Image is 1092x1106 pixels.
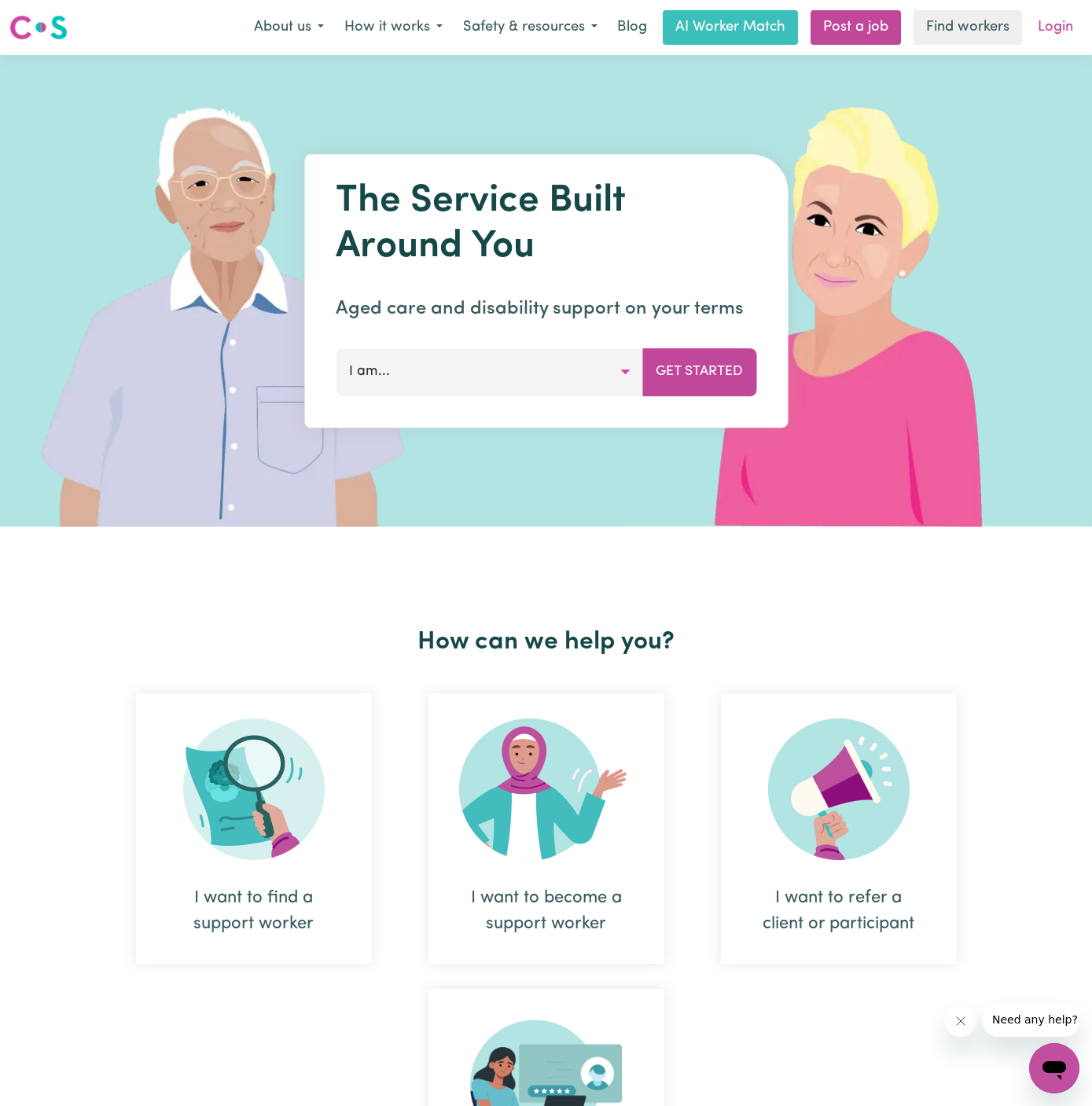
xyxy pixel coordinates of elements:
[336,295,756,323] p: Aged care and disability support on your terms
[9,13,68,42] img: Careseekers logo
[608,10,656,45] a: Blog
[9,9,68,46] a: Careseekers logo
[1028,10,1083,45] a: Login
[244,11,334,44] button: About us
[136,693,372,964] div: I want to find a support worker
[811,10,901,45] a: Post a job
[336,348,643,395] button: I am...
[336,179,756,270] h1: The Service Built Around You
[334,11,453,44] button: How it works
[466,885,627,937] div: I want to become a support worker
[642,348,756,395] button: Get Started
[1029,1043,1079,1093] iframe: Button to launch messaging window
[663,10,798,45] a: AI Worker Match
[759,885,919,937] div: I want to refer a client or participant
[945,1005,976,1037] iframe: Close message
[428,693,664,964] div: I want to become a support worker
[183,718,325,860] img: Search
[108,627,985,657] h2: How can we help you?
[983,1002,1079,1037] iframe: Message from company
[721,693,957,964] div: I want to refer a client or participant
[768,718,910,860] img: Refer
[459,718,634,860] img: Become Worker
[453,11,608,44] button: Safety & resources
[914,10,1022,45] a: Find workers
[174,885,334,937] div: I want to find a support worker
